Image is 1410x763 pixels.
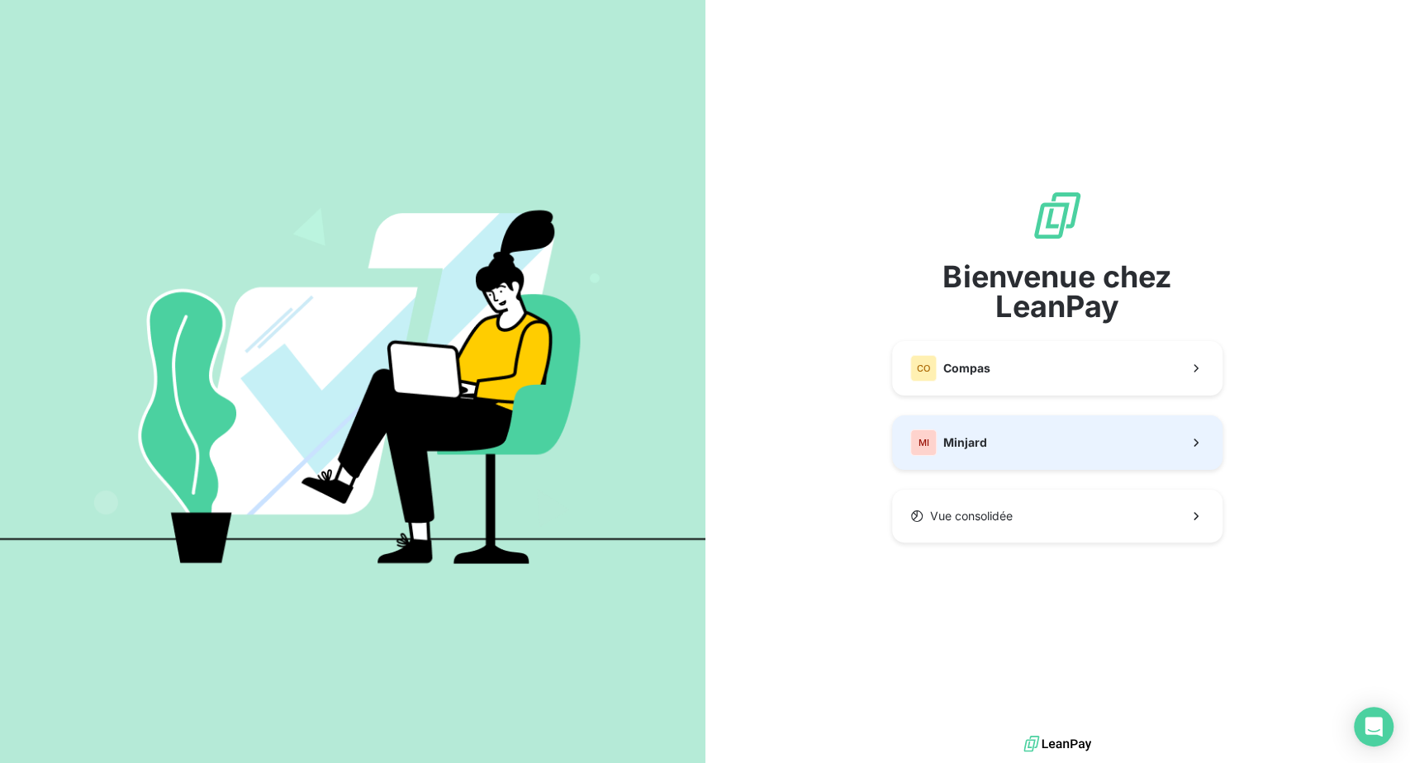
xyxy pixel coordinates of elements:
[1031,189,1084,242] img: logo sigle
[930,508,1013,524] span: Vue consolidée
[892,262,1222,321] span: Bienvenue chez LeanPay
[892,490,1222,543] button: Vue consolidée
[1354,707,1393,746] div: Open Intercom Messenger
[943,434,987,451] span: Minjard
[892,415,1222,470] button: MIMinjard
[943,360,990,377] span: Compas
[910,355,937,381] div: CO
[892,341,1222,396] button: COCompas
[910,429,937,456] div: MI
[1023,732,1091,756] img: logo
